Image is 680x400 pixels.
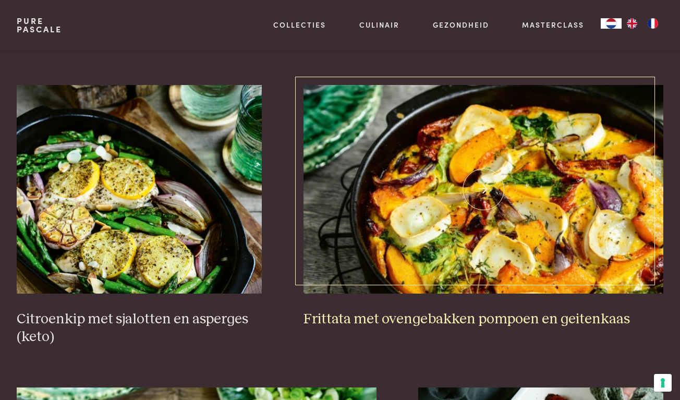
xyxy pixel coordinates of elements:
ul: Language list [622,18,663,29]
h3: Frittata met ovengebakken pompoen en geitenkaas [303,310,663,329]
a: PurePascale [17,17,62,33]
a: FR [642,18,663,29]
a: EN [622,18,642,29]
button: Uw voorkeuren voor toestemming voor trackingtechnologieën [654,374,672,392]
h3: Citroenkip met sjalotten en asperges (keto) [17,310,262,346]
div: Language [601,18,622,29]
a: Culinair [359,19,399,30]
a: Gezondheid [433,19,489,30]
img: Citroenkip met sjalotten en asperges (keto) [17,85,262,294]
a: Collecties [273,19,326,30]
a: Frittata met ovengebakken pompoen en geitenkaas Frittata met ovengebakken pompoen en geitenkaas [303,85,663,328]
aside: Language selected: Nederlands [601,18,663,29]
a: Masterclass [522,19,584,30]
a: NL [601,18,622,29]
a: Citroenkip met sjalotten en asperges (keto) Citroenkip met sjalotten en asperges (keto) [17,85,262,346]
img: Frittata met ovengebakken pompoen en geitenkaas [303,85,663,294]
